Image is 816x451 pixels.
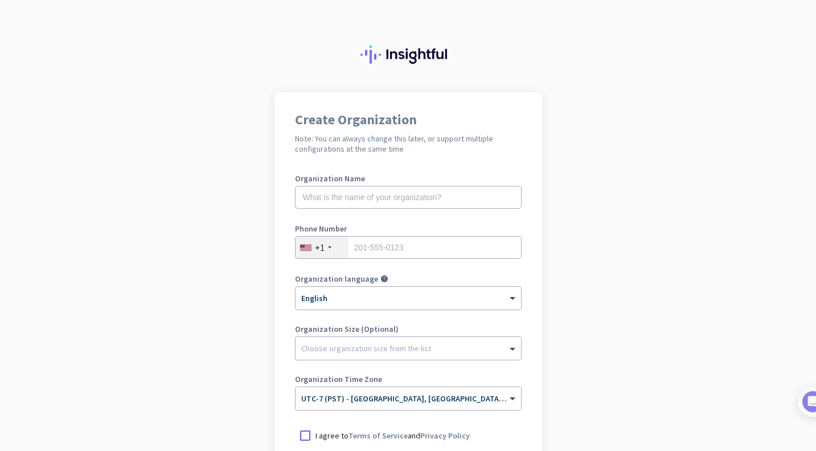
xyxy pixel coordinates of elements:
[315,430,470,441] p: I agree to and
[420,430,470,441] a: Privacy Policy
[315,242,325,253] div: +1
[380,275,388,283] i: help
[360,46,456,64] img: Insightful
[295,236,522,259] input: 201-555-0123
[295,325,522,333] label: Organization Size (Optional)
[348,430,408,441] a: Terms of Service
[295,174,522,182] label: Organization Name
[295,133,522,154] h2: Note: You can always change this later, or support multiple configurations at the same time
[295,275,378,283] label: Organization language
[295,113,522,127] h1: Create Organization
[295,186,522,209] input: What is the name of your organization?
[295,225,522,233] label: Phone Number
[295,375,522,383] label: Organization Time Zone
